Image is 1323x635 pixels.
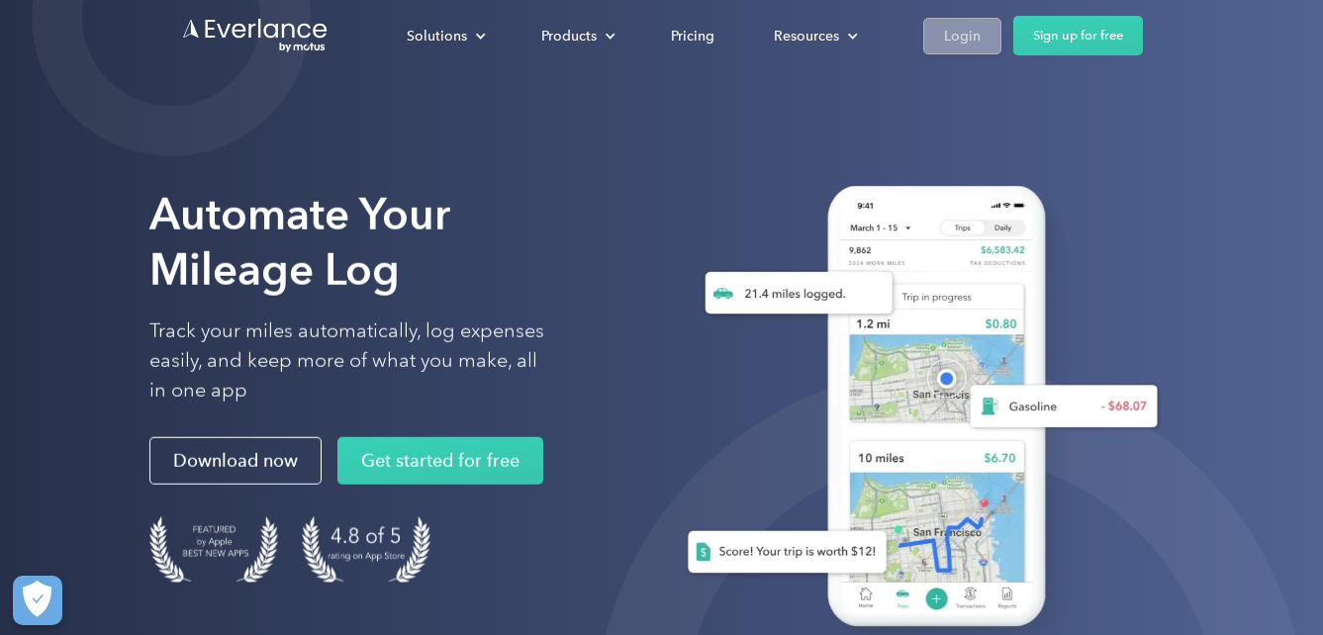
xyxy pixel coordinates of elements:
a: Get started for free [337,437,543,485]
img: 4.9 out of 5 stars on the app store [302,516,430,583]
div: Pricing [671,24,714,48]
a: Sign up for free [1013,16,1143,55]
div: Products [541,24,597,48]
a: Login [923,18,1001,54]
p: Track your miles automatically, log expenses easily, and keep more of what you make, all in one app [149,317,545,406]
div: Solutions [407,24,467,48]
div: Login [944,24,981,48]
div: Solutions [387,19,502,53]
button: Cookies Settings [13,576,62,625]
a: Go to homepage [181,17,330,54]
div: Products [521,19,631,53]
div: Resources [754,19,874,53]
a: Download now [149,437,322,485]
strong: Automate Your Mileage Log [149,188,450,296]
div: Resources [774,24,839,48]
a: Pricing [651,19,734,53]
img: Badge for Featured by Apple Best New Apps [149,516,278,583]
